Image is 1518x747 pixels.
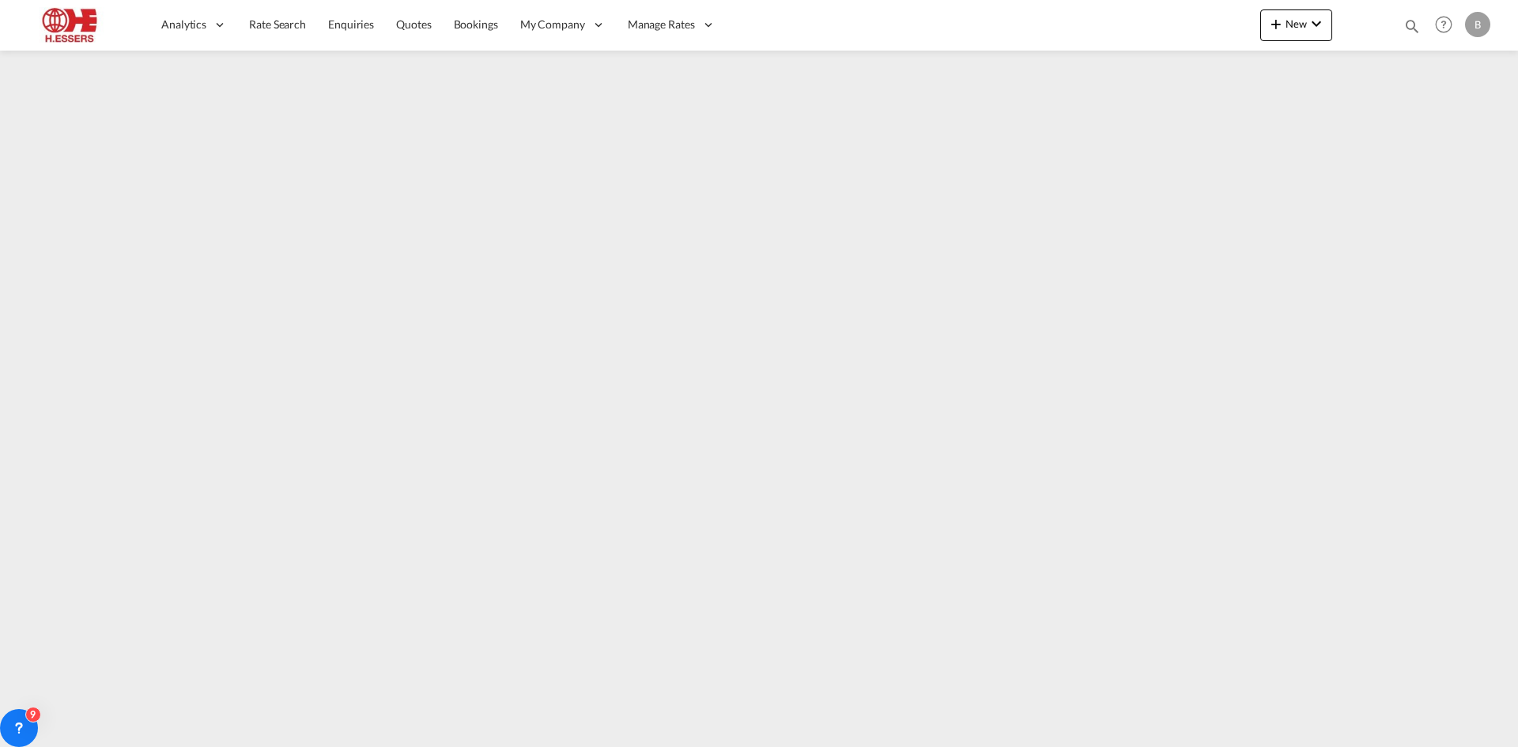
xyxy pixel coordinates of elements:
[161,17,206,32] span: Analytics
[1430,11,1457,38] span: Help
[1465,12,1490,37] div: B
[1403,17,1421,41] div: icon-magnify
[328,17,374,31] span: Enquiries
[454,17,498,31] span: Bookings
[628,17,695,32] span: Manage Rates
[24,7,130,43] img: 690005f0ba9d11ee90968bb23dcea500.JPG
[1267,17,1326,30] span: New
[396,17,431,31] span: Quotes
[1260,9,1332,41] button: icon-plus 400-fgNewicon-chevron-down
[249,17,306,31] span: Rate Search
[1267,14,1286,33] md-icon: icon-plus 400-fg
[1403,17,1421,35] md-icon: icon-magnify
[520,17,585,32] span: My Company
[1307,14,1326,33] md-icon: icon-chevron-down
[1430,11,1465,40] div: Help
